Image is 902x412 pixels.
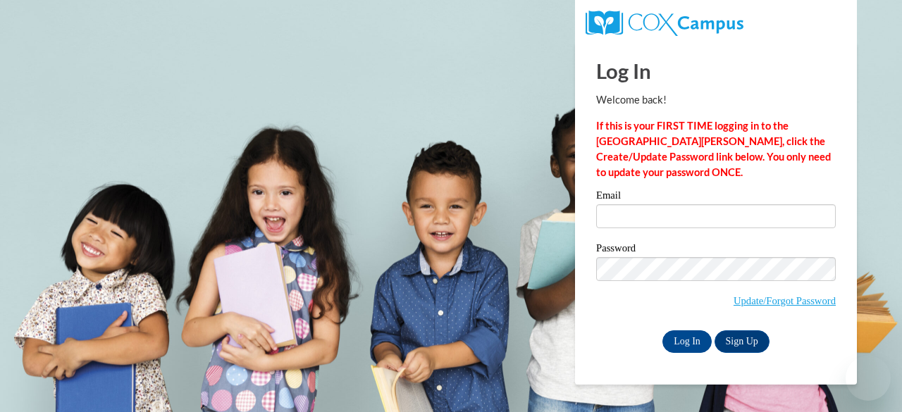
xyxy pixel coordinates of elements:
[596,56,836,85] h1: Log In
[734,295,836,306] a: Update/Forgot Password
[596,120,831,178] strong: If this is your FIRST TIME logging in to the [GEOGRAPHIC_DATA][PERSON_NAME], click the Create/Upd...
[596,92,836,108] p: Welcome back!
[586,11,743,36] img: COX Campus
[715,330,770,353] a: Sign Up
[846,356,891,401] iframe: Button to launch messaging window
[596,243,836,257] label: Password
[662,330,712,353] input: Log In
[596,190,836,204] label: Email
